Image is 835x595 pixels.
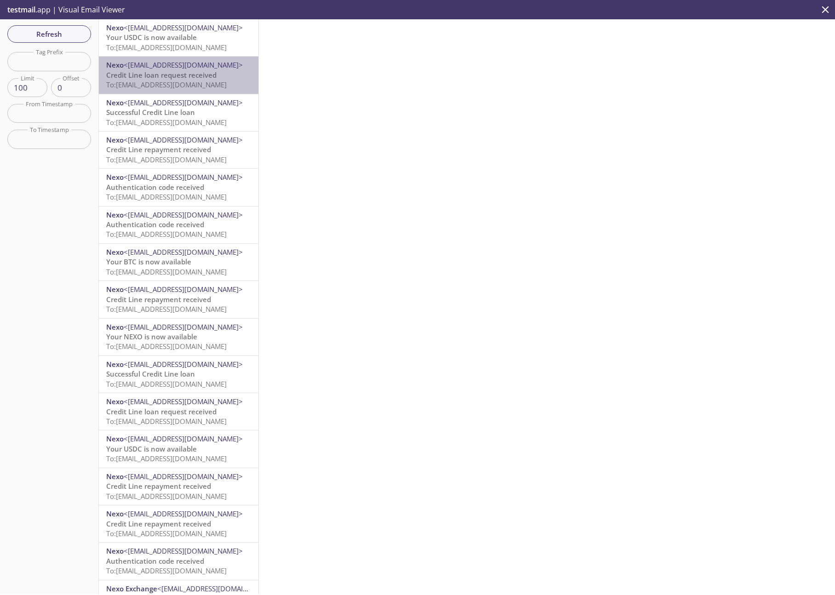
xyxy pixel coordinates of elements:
span: Credit Line loan request received [106,70,217,80]
span: Credit Line repayment received [106,295,211,304]
span: <[EMAIL_ADDRESS][DOMAIN_NAME]> [124,23,243,32]
span: <[EMAIL_ADDRESS][DOMAIN_NAME]> [124,98,243,107]
span: testmail [7,5,35,15]
span: Nexo [106,509,124,518]
div: Nexo<[EMAIL_ADDRESS][DOMAIN_NAME]>Your BTC is now availableTo:[EMAIL_ADDRESS][DOMAIN_NAME] [99,244,258,280]
span: To: [EMAIL_ADDRESS][DOMAIN_NAME] [106,304,227,314]
div: Nexo<[EMAIL_ADDRESS][DOMAIN_NAME]>Your NEXO is now availableTo:[EMAIL_ADDRESS][DOMAIN_NAME] [99,319,258,355]
div: Nexo<[EMAIL_ADDRESS][DOMAIN_NAME]>Credit Line loan request receivedTo:[EMAIL_ADDRESS][DOMAIN_NAME] [99,393,258,430]
span: To: [EMAIL_ADDRESS][DOMAIN_NAME] [106,192,227,201]
span: To: [EMAIL_ADDRESS][DOMAIN_NAME] [106,492,227,501]
span: Authentication code received [106,556,204,566]
span: <[EMAIL_ADDRESS][DOMAIN_NAME]> [124,60,243,69]
div: Nexo<[EMAIL_ADDRESS][DOMAIN_NAME]>Authentication code receivedTo:[EMAIL_ADDRESS][DOMAIN_NAME] [99,543,258,579]
span: To: [EMAIL_ADDRESS][DOMAIN_NAME] [106,118,227,127]
span: Nexo [106,247,124,257]
span: Credit Line repayment received [106,519,211,528]
span: Refresh [15,28,84,40]
span: To: [EMAIL_ADDRESS][DOMAIN_NAME] [106,43,227,52]
span: Nexo Exchange [106,584,157,593]
span: <[EMAIL_ADDRESS][DOMAIN_NAME]> [124,172,243,182]
span: Nexo [106,210,124,219]
span: Nexo [106,285,124,294]
span: <[EMAIL_ADDRESS][DOMAIN_NAME]> [124,509,243,518]
span: <[EMAIL_ADDRESS][DOMAIN_NAME]> [124,135,243,144]
span: Successful Credit Line loan [106,369,195,378]
span: Nexo [106,98,124,107]
span: Successful Credit Line loan [106,108,195,117]
span: Your USDC is now available [106,444,197,453]
div: Nexo<[EMAIL_ADDRESS][DOMAIN_NAME]>Successful Credit Line loanTo:[EMAIL_ADDRESS][DOMAIN_NAME] [99,356,258,393]
span: Nexo [106,472,124,481]
span: To: [EMAIL_ADDRESS][DOMAIN_NAME] [106,417,227,426]
span: Authentication code received [106,183,204,192]
span: <[EMAIL_ADDRESS][DOMAIN_NAME]> [124,247,243,257]
span: <[EMAIL_ADDRESS][DOMAIN_NAME]> [124,285,243,294]
span: Nexo [106,23,124,32]
div: Nexo<[EMAIL_ADDRESS][DOMAIN_NAME]>Credit Line repayment receivedTo:[EMAIL_ADDRESS][DOMAIN_NAME] [99,468,258,505]
span: Credit Line repayment received [106,145,211,154]
span: <[EMAIL_ADDRESS][DOMAIN_NAME]> [124,322,243,332]
span: Your BTC is now available [106,257,191,266]
div: Nexo<[EMAIL_ADDRESS][DOMAIN_NAME]>Your USDC is now availableTo:[EMAIL_ADDRESS][DOMAIN_NAME] [99,430,258,467]
span: To: [EMAIL_ADDRESS][DOMAIN_NAME] [106,155,227,164]
span: <[EMAIL_ADDRESS][DOMAIN_NAME]> [124,434,243,443]
span: Nexo [106,172,124,182]
span: <[EMAIL_ADDRESS][DOMAIN_NAME]> [124,360,243,369]
span: Nexo [106,60,124,69]
span: Nexo [106,135,124,144]
span: Nexo [106,397,124,406]
span: <[EMAIL_ADDRESS][DOMAIN_NAME]> [124,546,243,555]
div: Nexo<[EMAIL_ADDRESS][DOMAIN_NAME]>Authentication code receivedTo:[EMAIL_ADDRESS][DOMAIN_NAME] [99,206,258,243]
span: Nexo [106,434,124,443]
span: To: [EMAIL_ADDRESS][DOMAIN_NAME] [106,267,227,276]
span: Nexo [106,546,124,555]
span: Authentication code received [106,220,204,229]
div: Nexo<[EMAIL_ADDRESS][DOMAIN_NAME]>Credit Line loan request receivedTo:[EMAIL_ADDRESS][DOMAIN_NAME] [99,57,258,93]
span: <[EMAIL_ADDRESS][DOMAIN_NAME]> [124,472,243,481]
span: Credit Line loan request received [106,407,217,416]
div: Nexo<[EMAIL_ADDRESS][DOMAIN_NAME]>Credit Line repayment receivedTo:[EMAIL_ADDRESS][DOMAIN_NAME] [99,505,258,542]
span: <[EMAIL_ADDRESS][DOMAIN_NAME]> [124,210,243,219]
span: Nexo [106,360,124,369]
span: Your NEXO is now available [106,332,197,341]
div: Nexo<[EMAIL_ADDRESS][DOMAIN_NAME]>Successful Credit Line loanTo:[EMAIL_ADDRESS][DOMAIN_NAME] [99,94,258,131]
span: To: [EMAIL_ADDRESS][DOMAIN_NAME] [106,80,227,89]
div: Nexo<[EMAIL_ADDRESS][DOMAIN_NAME]>Authentication code receivedTo:[EMAIL_ADDRESS][DOMAIN_NAME] [99,169,258,206]
span: To: [EMAIL_ADDRESS][DOMAIN_NAME] [106,454,227,463]
span: To: [EMAIL_ADDRESS][DOMAIN_NAME] [106,566,227,575]
div: Nexo<[EMAIL_ADDRESS][DOMAIN_NAME]>Credit Line repayment receivedTo:[EMAIL_ADDRESS][DOMAIN_NAME] [99,132,258,168]
span: Nexo [106,322,124,332]
span: <[EMAIL_ADDRESS][DOMAIN_NAME]> [124,397,243,406]
span: To: [EMAIL_ADDRESS][DOMAIN_NAME] [106,342,227,351]
div: Nexo<[EMAIL_ADDRESS][DOMAIN_NAME]>Credit Line repayment receivedTo:[EMAIL_ADDRESS][DOMAIN_NAME] [99,281,258,318]
span: <[EMAIL_ADDRESS][DOMAIN_NAME]> [157,584,276,593]
span: Credit Line repayment received [106,481,211,491]
div: Nexo<[EMAIL_ADDRESS][DOMAIN_NAME]>Your USDC is now availableTo:[EMAIL_ADDRESS][DOMAIN_NAME] [99,19,258,56]
button: Refresh [7,25,91,43]
span: To: [EMAIL_ADDRESS][DOMAIN_NAME] [106,379,227,389]
span: To: [EMAIL_ADDRESS][DOMAIN_NAME] [106,229,227,239]
span: Your USDC is now available [106,33,197,42]
span: To: [EMAIL_ADDRESS][DOMAIN_NAME] [106,529,227,538]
